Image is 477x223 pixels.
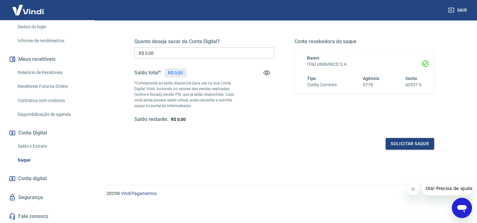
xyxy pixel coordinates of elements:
p: 2025 © [107,190,462,197]
iframe: Botão para abrir a janela de mensagens [452,198,472,218]
button: Solicitar saque [386,138,434,150]
h5: Saldo total*: [134,70,162,76]
a: Saldo e Extrato [15,140,87,153]
a: Contratos com credores [15,94,87,107]
span: Banco [307,55,320,60]
h5: Saldo restante: [134,116,168,123]
h6: 63537-5 [405,82,422,88]
a: Relatório de Recebíveis [15,66,87,79]
a: Saque [15,154,87,167]
h6: ITAÚ UNIBANCO S.A. [307,61,422,68]
a: Segurança [8,191,87,204]
h5: Quanto deseja sacar da Conta Digital? [134,38,274,45]
p: *Corresponde ao saldo disponível para uso na sua Conta Digital Vindi. Incluindo os valores das ve... [134,80,239,109]
button: Conta Digital [8,126,87,140]
p: R$ 0,00 [168,70,183,76]
span: Agência [363,76,379,81]
span: Conta digital [18,174,47,183]
span: Conta [405,76,417,81]
h6: Conta Corrente [307,82,337,88]
a: Conta digital [8,172,87,186]
span: Olá! Precisa de ajuda? [4,4,53,9]
a: Informe de rendimentos [15,34,87,47]
button: Sair [447,4,469,16]
a: Disponibilização de agenda [15,108,87,121]
button: Meus recebíveis [8,52,87,66]
img: Vindi [8,0,49,20]
a: Vindi Pagamentos [121,191,157,196]
span: Tipo [307,76,316,81]
iframe: Mensagem da empresa [422,181,472,195]
a: Recebíveis Futuros Online [15,80,87,93]
iframe: Fechar mensagem [407,183,419,195]
h6: 0778 [363,82,379,88]
a: Dados de login [15,20,87,33]
span: R$ 0,00 [171,117,186,122]
h5: Conta recebedora do saque [294,38,434,45]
